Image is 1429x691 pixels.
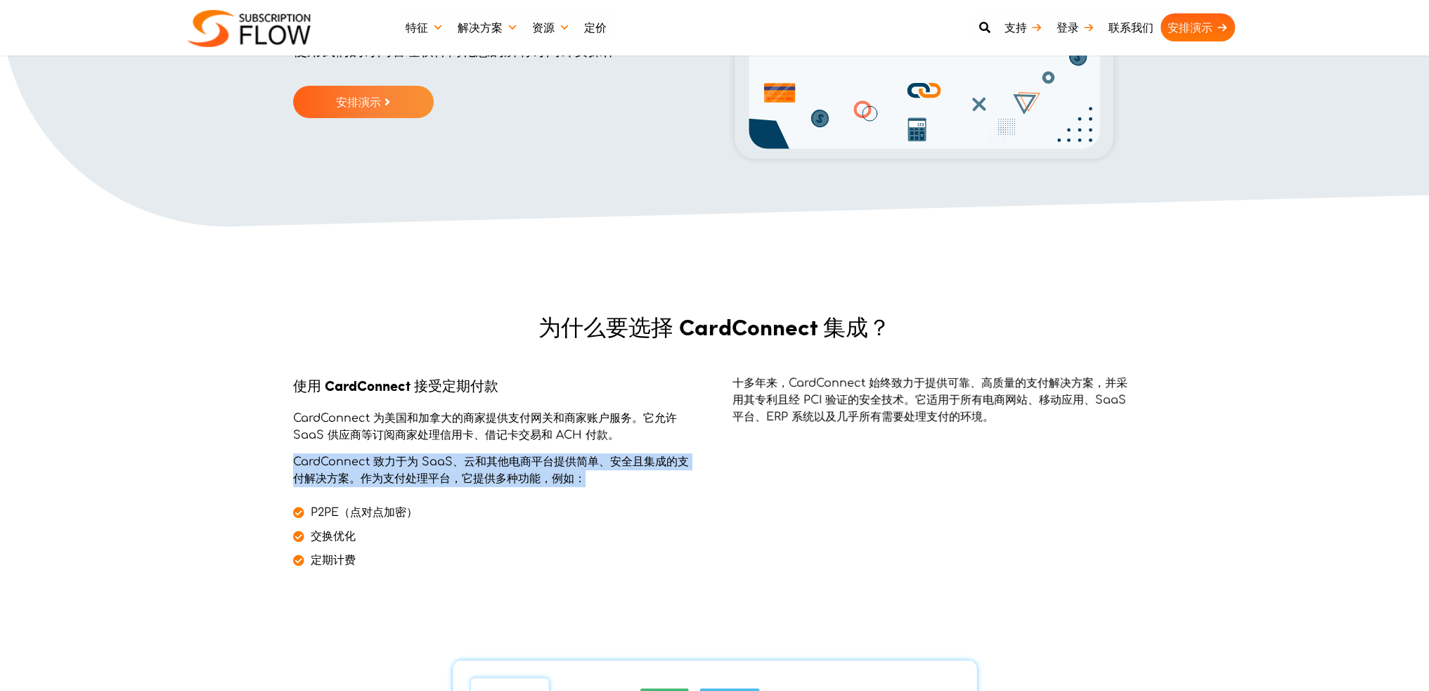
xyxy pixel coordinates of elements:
font: 安排演示 [1168,20,1213,34]
font: 十多年来，CardConnect 始终致力于提供可靠、高质量的支付解决方案，并采用其专利且经 PCI 验证的安全技术。它适用于所有电商网站、移动应用、SaaS 平台、ERP 系统以及几乎所有需要... [732,377,1127,423]
font: 登录 [1056,20,1079,34]
font: 特征 [406,20,428,34]
a: 联系我们 [1101,13,1160,41]
font: 交换优化 [311,530,356,543]
font: 资源 [532,20,555,34]
a: 资源 [525,13,577,41]
font: 解决方案 [458,20,503,34]
font: 为什么要选择 CardConnect 集成？ [538,310,891,342]
font: P2PE（点对点加密） [311,506,418,519]
font: 联系我们 [1108,20,1153,34]
a: 安排演示 [1160,13,1235,41]
a: 安排演示 [293,86,434,118]
a: 特征 [399,13,451,41]
a: 支持 [997,13,1049,41]
font: 定价 [584,20,607,34]
a: 定价 [577,13,614,41]
font: 支持 [1004,20,1027,34]
a: 解决方案 [451,13,525,41]
a: 登录 [1049,13,1101,41]
font: 安排演示 [336,95,381,109]
font: 使用我们的订阅管理软件简化您的所有订阅计费操作 [293,43,616,59]
font: 定期计费 [311,554,356,567]
font: CardConnect 致力于为 SaaS、云和其他电商平台提供简单、安全且集成的支付解决方案。作为支付处理平台，它提供多种功能，例如： [293,456,689,485]
font: 使用 CardConnect 接受定期付款 [293,375,498,395]
font: CardConnect 为美国和加拿大的商家提供支付网关和商家账户服务。它允许 SaaS 供应商等订阅商家处理信用卡、借记卡交易和 ACH 付款。 [293,412,677,441]
img: 订阅流程 [188,10,311,47]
